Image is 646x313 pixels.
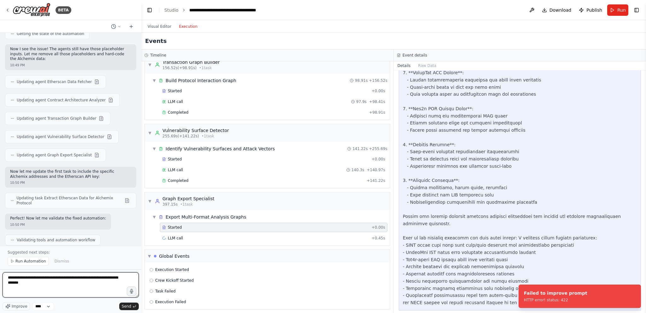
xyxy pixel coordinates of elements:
[180,202,193,207] span: • 1 task
[162,65,197,70] span: 156.52s (+98.91s)
[17,98,106,103] span: Updating agent Contract Architecture Analyzer
[162,127,229,134] div: Vulnerability Surface Detector
[152,146,156,151] span: ▼
[56,6,71,14] div: BETA
[367,167,385,172] span: + 140.97s
[10,63,131,68] div: 10:49 PM
[159,253,190,259] div: Global Events
[355,78,368,83] span: 98.91s
[15,259,46,264] span: Run Automation
[372,236,385,241] span: + 0.45s
[17,238,95,243] span: Validating tools and automation workflow
[55,259,69,264] span: Dismiss
[524,298,587,303] div: HTTP error! status: 422
[155,299,186,304] span: Execution Failed
[369,146,387,151] span: + 255.69s
[369,78,387,83] span: + 156.52s
[632,6,641,15] button: Show right sidebar
[539,4,574,16] button: Download
[162,196,214,202] div: Graph Export Specialist
[168,167,183,172] span: LLM call
[145,37,167,45] h2: Events
[10,216,106,221] p: Perfect! Now let me validate the fixed automation:
[576,4,605,16] button: Publish
[144,23,175,30] button: Visual Editor
[549,7,572,13] span: Download
[164,8,179,13] a: Studio
[119,303,139,310] button: Send
[10,222,106,227] div: 10:50 PM
[17,153,92,158] span: Updating agent Graph Export Specialist
[16,196,122,206] span: Updating task Extract Etherscan Data for Alchemix Protocol
[17,79,92,84] span: Updating agent Etherscan Data Fetcher
[152,78,156,83] span: ▼
[127,286,136,296] button: Click to speak your automation idea
[166,214,246,220] div: Export Multi-Format Analysis Graphs
[148,130,152,135] span: ▼
[524,290,587,296] div: Failed to improve prompt
[403,12,637,306] div: Loremi dol sitametc Adipisci elitsedd eiusmodt inci utlabore etdol magnaal enimadmin ven quisnost...
[372,225,385,230] span: + 0.00s
[166,77,236,84] div: Build Protocol Interaction Graph
[168,157,182,162] span: Started
[617,7,626,13] span: Run
[8,250,134,255] p: Suggested next steps:
[394,61,414,70] button: Details
[402,53,427,58] h3: Event details
[155,278,194,283] span: Crew Kickoff Started
[126,23,136,30] button: Start a new chat
[8,257,49,266] button: Run Automation
[367,178,385,183] span: + 141.22s
[352,146,367,151] span: 141.22s
[155,289,176,294] span: Task Failed
[162,59,220,65] div: Transaction Graph Builder
[155,267,189,272] span: Execution Started
[152,214,156,220] span: ▼
[13,3,50,17] img: Logo
[10,169,131,179] p: Now let me update the first task to include the specific Alchemix addresses and the Etherscan API...
[168,110,188,115] span: Completed
[586,7,602,13] span: Publish
[148,199,152,204] span: ▼
[414,61,440,70] button: Raw Data
[168,178,188,183] span: Completed
[10,47,131,62] p: Now I see the issue! The agents still have those placeholder inputs. Let me remove all those plac...
[148,254,151,259] span: ▼
[369,110,385,115] span: + 98.91s
[175,23,201,30] button: Execution
[168,99,183,104] span: LLM call
[607,4,628,16] button: Run
[356,99,367,104] span: 97.9s
[369,99,385,104] span: + 98.41s
[145,6,154,15] button: Hide left sidebar
[164,7,260,13] nav: breadcrumb
[17,116,96,121] span: Updating agent Transaction Graph Builder
[202,134,214,139] span: • 1 task
[372,157,385,162] span: + 0.00s
[162,134,199,139] span: 255.69s (+141.22s)
[168,225,182,230] span: Started
[168,236,183,241] span: LLM call
[150,53,166,58] h3: Timeline
[17,134,104,139] span: Updating agent Vulnerability Surface Detector
[3,302,30,310] button: Improve
[17,31,84,36] span: Getting the state of the automation
[10,180,131,185] div: 10:50 PM
[12,304,27,309] span: Improve
[122,304,131,309] span: Send
[162,202,178,207] span: 397.15s
[351,167,364,172] span: 140.3s
[199,65,212,70] span: • 1 task
[51,257,72,266] button: Dismiss
[109,23,124,30] button: Switch to previous chat
[372,88,385,93] span: + 0.00s
[148,62,152,67] span: ▼
[166,146,275,152] div: Identify Vulnerability Surfaces and Attack Vectors
[168,88,182,93] span: Started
